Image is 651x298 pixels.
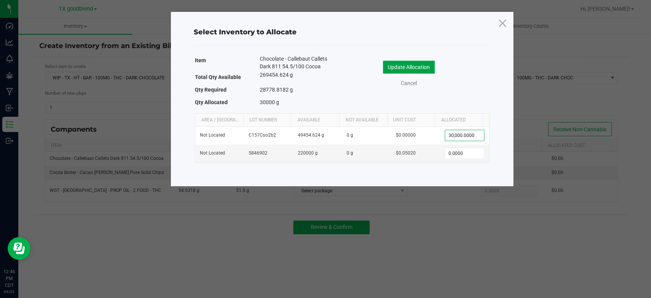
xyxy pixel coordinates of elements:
th: Lot Number [243,114,291,127]
button: Update Allocation [383,61,435,74]
th: Not Available [339,114,387,127]
span: 28778.8182 g [260,87,293,93]
span: Not Located [200,132,225,138]
label: Qty Required [195,84,227,95]
span: $0.00000 [395,132,415,138]
span: 0 g [347,150,353,156]
span: 0 g [347,132,353,138]
th: Allocated [435,114,483,127]
a: Cancel [394,79,424,87]
span: Not Located [200,150,225,156]
span: Chocolate - Callebaut Callets Dark 811 54.5/100 Cocoa [260,55,331,70]
span: 220000 g [298,150,318,156]
th: Unit Cost [387,114,435,127]
span: 30000 g [260,99,279,105]
span: Select Inventory to Allocate [194,28,297,36]
td: 5846902 [244,145,293,162]
span: 49454.624 g [298,132,324,138]
th: Area / [GEOGRAPHIC_DATA] [195,114,243,127]
span: $0.05020 [395,150,415,156]
th: Available [291,114,339,127]
iframe: Resource center [8,237,31,260]
label: Total Qty Available [195,72,241,82]
label: Qty Allocated [195,97,228,108]
span: 269454.624 g [260,72,293,78]
label: Item [195,55,206,66]
td: C157Cuo2b2 [244,127,293,145]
